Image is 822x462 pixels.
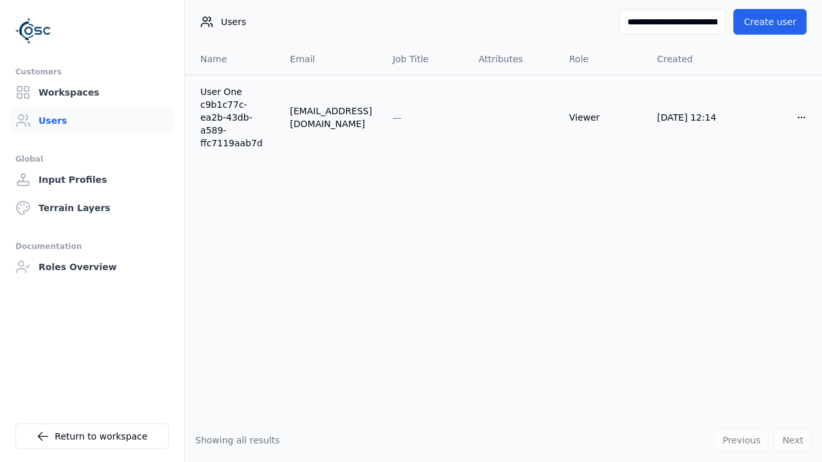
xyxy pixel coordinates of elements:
[392,112,401,123] span: —
[200,85,270,150] a: User One c9b1c77c-ea2b-43db-a589-ffc7119aab7d
[195,435,280,445] span: Showing all results
[15,424,169,449] a: Return to workspace
[221,15,246,28] span: Users
[185,44,280,74] th: Name
[10,167,174,193] a: Input Profiles
[468,44,559,74] th: Attributes
[569,111,636,124] div: Viewer
[10,254,174,280] a: Roles Overview
[647,44,735,74] th: Created
[10,108,174,133] a: Users
[280,44,383,74] th: Email
[559,44,647,74] th: Role
[15,13,51,49] img: Logo
[657,111,725,124] div: [DATE] 12:14
[382,44,468,74] th: Job Title
[733,9,807,35] button: Create user
[15,239,169,254] div: Documentation
[15,64,169,80] div: Customers
[290,105,372,130] div: [EMAIL_ADDRESS][DOMAIN_NAME]
[15,151,169,167] div: Global
[10,195,174,221] a: Terrain Layers
[10,80,174,105] a: Workspaces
